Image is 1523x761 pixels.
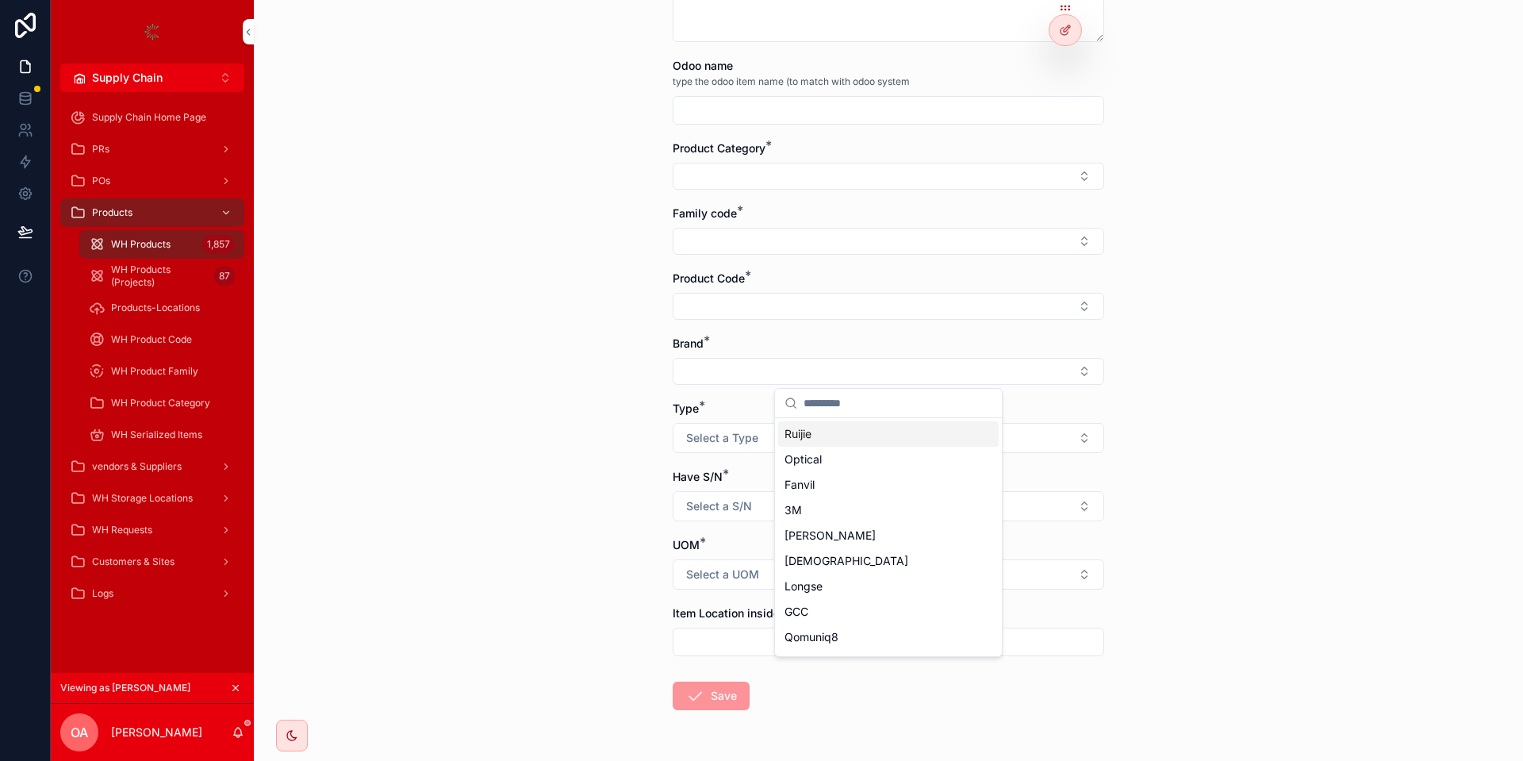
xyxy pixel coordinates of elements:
button: Select Button [673,423,1104,453]
span: DELTA [785,655,819,671]
span: WH Products (Projects) [111,263,208,289]
span: Odoo name [673,59,733,72]
span: [DEMOGRAPHIC_DATA] [785,553,908,569]
span: Optical [785,452,822,467]
button: Select Button [673,293,1104,320]
a: POs [60,167,244,195]
button: Select Button [673,163,1104,190]
span: Qomuniq8 [785,629,838,645]
div: scrollable content [51,92,254,628]
span: vendors & Suppliers [92,460,182,473]
div: 87 [214,267,235,286]
span: WH Product Family [111,365,198,378]
span: Product Code [673,271,745,285]
a: WH Serialized Items [79,421,244,449]
button: Select Button [673,358,1104,385]
img: App logo [140,19,165,44]
span: WH Requests [92,524,152,536]
span: Family code [673,206,737,220]
span: Select a UOM [686,567,759,582]
span: Select a Type [686,430,758,446]
div: Suggestions [775,418,1002,656]
span: [PERSON_NAME] [785,528,876,544]
span: OA [71,723,88,742]
a: WH Product Code [79,325,244,354]
span: Type [673,402,699,415]
span: WH Product Code [111,333,192,346]
button: Select Button [673,559,1104,590]
span: Ruijie [785,426,811,442]
span: Supply Chain Home Page [92,111,206,124]
a: WH Requests [60,516,244,544]
span: PRs [92,143,109,156]
a: WH Product Category [79,389,244,417]
span: WH Products [111,238,171,251]
a: Logs [60,579,244,608]
a: WH Products1,857 [79,230,244,259]
span: GCC [785,604,808,620]
span: type the odoo item name (to match with odoo system [673,75,910,88]
a: WH Storage Locations [60,484,244,513]
a: vendors & Suppliers [60,452,244,481]
span: Supply Chain [92,70,163,86]
span: Viewing as [PERSON_NAME] [60,682,190,694]
span: Longse [785,578,823,594]
span: Fanvil [785,477,815,493]
span: WH Storage Locations [92,492,193,505]
a: Supply Chain Home Page [60,103,244,132]
a: PRs [60,135,244,163]
span: Product Category [673,141,765,155]
span: Customers & Sites [92,555,175,568]
span: 3M [785,502,802,518]
span: POs [92,175,110,187]
p: [PERSON_NAME] [111,724,202,740]
span: Logs [92,587,113,600]
a: WH Products (Projects)87 [79,262,244,290]
button: Select Button [60,63,244,92]
span: Item Location inside [GEOGRAPHIC_DATA] [673,606,896,620]
div: 1,857 [202,235,235,254]
span: Products [92,206,132,219]
button: Select Button [673,491,1104,521]
span: WH Product Category [111,397,210,409]
span: Select a S/N [686,498,752,514]
a: WH Product Family [79,357,244,386]
span: Have S/N [673,470,723,483]
span: WH Serialized Items [111,429,202,441]
span: UOM [673,538,700,552]
button: Select Button [673,228,1104,255]
span: Products-Locations [111,302,200,314]
a: Products [60,198,244,227]
a: Customers & Sites [60,548,244,576]
a: Products-Locations [79,294,244,322]
span: Brand [673,336,704,350]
